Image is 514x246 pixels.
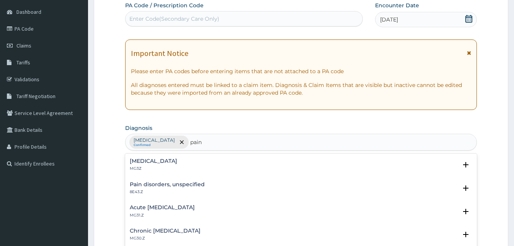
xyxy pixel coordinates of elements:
h4: [MEDICAL_DATA] [130,158,177,164]
div: Enter Code(Secondary Care Only) [129,15,219,23]
span: Dashboard [16,8,41,15]
span: Tariffs [16,59,30,66]
label: PA Code / Prescription Code [125,2,204,9]
label: Encounter Date [375,2,419,9]
span: Tariff Negotiation [16,93,55,100]
p: All diagnoses entered must be linked to a claim item. Diagnosis & Claim Items that are visible bu... [131,81,471,97]
p: 8E43.Z [130,189,205,195]
p: MG3Z [130,166,177,171]
h4: Acute [MEDICAL_DATA] [130,205,195,210]
h1: Important Notice [131,49,188,57]
p: MG31.Z [130,213,195,218]
h4: Chronic [MEDICAL_DATA] [130,228,201,234]
span: remove selection option [178,139,185,146]
span: Claims [16,42,31,49]
span: [DATE] [380,16,398,23]
p: Please enter PA codes before entering items that are not attached to a PA code [131,67,471,75]
label: Diagnosis [125,124,152,132]
p: MG30.Z [130,236,201,241]
i: open select status [461,207,470,216]
p: [MEDICAL_DATA] [134,137,175,143]
h4: Pain disorders, unspecified [130,182,205,187]
i: open select status [461,160,470,169]
i: open select status [461,230,470,239]
small: Confirmed [134,143,175,147]
i: open select status [461,184,470,193]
